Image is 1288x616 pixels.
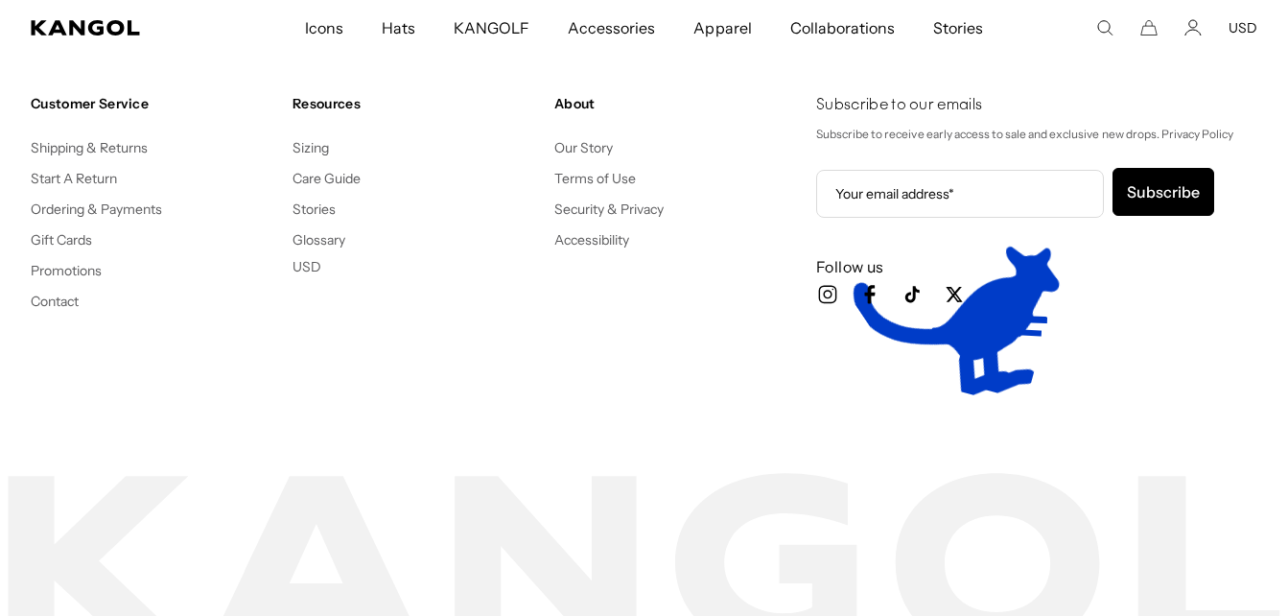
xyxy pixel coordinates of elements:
a: Security & Privacy [554,201,665,218]
a: Terms of Use [554,170,636,187]
button: USD [1229,19,1257,36]
p: Subscribe to receive early access to sale and exclusive new drops. Privacy Policy [816,124,1257,145]
h4: About [554,95,801,112]
a: Accessibility [554,231,629,249]
a: Contact [31,293,79,310]
a: Our Story [554,139,613,156]
a: Ordering & Payments [31,201,163,218]
a: Promotions [31,262,102,279]
a: Care Guide [293,170,361,187]
button: USD [293,258,321,275]
a: Start A Return [31,170,117,187]
summary: Search here [1096,19,1113,36]
h4: Resources [293,95,539,112]
a: Gift Cards [31,231,92,249]
a: Kangol [31,20,200,36]
h3: Follow us [816,256,1257,277]
button: Subscribe [1112,168,1214,216]
h4: Subscribe to our emails [816,95,1257,116]
a: Shipping & Returns [31,139,149,156]
a: Glossary [293,231,345,249]
h4: Customer Service [31,95,277,112]
button: Cart [1140,19,1158,36]
a: Sizing [293,139,329,156]
a: Account [1184,19,1202,36]
a: Stories [293,201,336,218]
